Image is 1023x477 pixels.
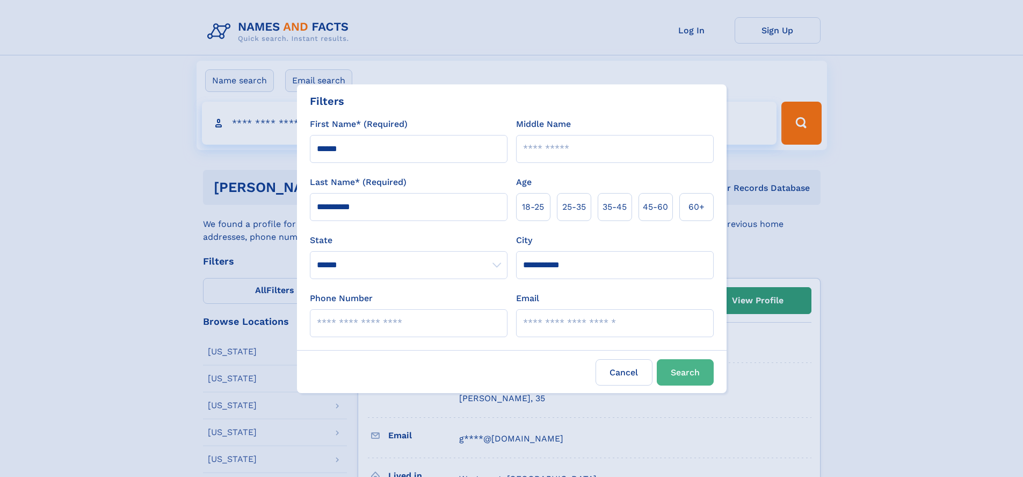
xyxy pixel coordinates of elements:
label: Age [516,176,532,189]
span: 60+ [688,201,705,213]
div: Filters [310,93,344,109]
span: 18‑25 [522,201,544,213]
label: Cancel [596,359,652,386]
span: 45‑60 [643,201,668,213]
label: City [516,234,532,247]
span: 25‑35 [562,201,586,213]
label: Phone Number [310,292,373,305]
label: Email [516,292,539,305]
label: Middle Name [516,118,571,131]
label: State [310,234,507,247]
label: First Name* (Required) [310,118,408,131]
button: Search [657,359,714,386]
label: Last Name* (Required) [310,176,407,189]
span: 35‑45 [603,201,627,213]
